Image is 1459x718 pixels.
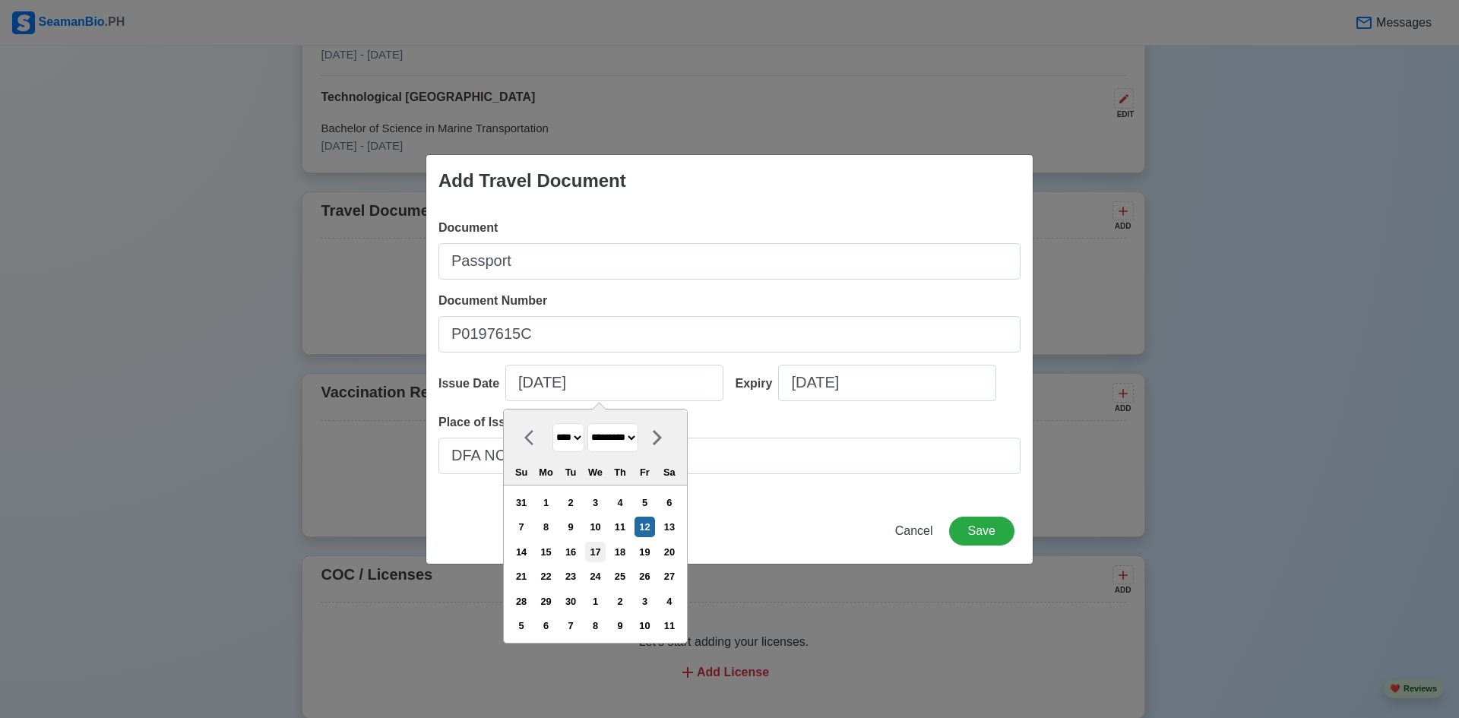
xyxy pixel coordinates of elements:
[560,462,581,482] div: Tu
[585,517,606,537] div: Choose Wednesday, September 10th, 2025
[438,243,1021,280] input: Ex: Passport
[438,438,1021,474] input: Ex: Cebu City
[635,517,655,537] div: Choose Friday, September 12th, 2025
[609,615,630,636] div: Choose Thursday, October 9th, 2025
[635,566,655,587] div: Choose Friday, September 26th, 2025
[536,615,556,636] div: Choose Monday, October 6th, 2025
[895,524,933,537] span: Cancel
[659,517,679,537] div: Choose Saturday, September 13th, 2025
[511,462,532,482] div: Su
[609,517,630,537] div: Choose Thursday, September 11th, 2025
[635,492,655,513] div: Choose Friday, September 5th, 2025
[949,517,1014,546] button: Save
[536,542,556,562] div: Choose Monday, September 15th, 2025
[659,566,679,587] div: Choose Saturday, September 27th, 2025
[560,517,581,537] div: Choose Tuesday, September 9th, 2025
[511,492,532,513] div: Choose Sunday, August 31st, 2025
[560,492,581,513] div: Choose Tuesday, September 2nd, 2025
[609,492,630,513] div: Choose Thursday, September 4th, 2025
[635,615,655,636] div: Choose Friday, October 10th, 2025
[438,375,505,393] div: Issue Date
[511,542,532,562] div: Choose Sunday, September 14th, 2025
[635,542,655,562] div: Choose Friday, September 19th, 2025
[511,591,532,612] div: Choose Sunday, September 28th, 2025
[511,615,532,636] div: Choose Sunday, October 5th, 2025
[635,591,655,612] div: Choose Friday, October 3rd, 2025
[536,492,556,513] div: Choose Monday, September 1st, 2025
[585,492,606,513] div: Choose Wednesday, September 3rd, 2025
[659,542,679,562] div: Choose Saturday, September 20th, 2025
[585,591,606,612] div: Choose Wednesday, October 1st, 2025
[609,462,630,482] div: Th
[609,542,630,562] div: Choose Thursday, September 18th, 2025
[438,294,547,307] span: Document Number
[635,462,655,482] div: Fr
[536,517,556,537] div: Choose Monday, September 8th, 2025
[560,566,581,587] div: Choose Tuesday, September 23rd, 2025
[438,221,498,234] span: Document
[560,615,581,636] div: Choose Tuesday, October 7th, 2025
[438,167,626,195] div: Add Travel Document
[511,566,532,587] div: Choose Sunday, September 21st, 2025
[659,492,679,513] div: Choose Saturday, September 6th, 2025
[736,375,779,393] div: Expiry
[659,591,679,612] div: Choose Saturday, October 4th, 2025
[609,591,630,612] div: Choose Thursday, October 2nd, 2025
[659,615,679,636] div: Choose Saturday, October 11th, 2025
[438,416,520,429] span: Place of Issue
[438,316,1021,353] input: Ex: P12345678B
[659,462,679,482] div: Sa
[536,566,556,587] div: Choose Monday, September 22nd, 2025
[609,566,630,587] div: Choose Thursday, September 25th, 2025
[508,490,682,638] div: month 2025-09
[585,566,606,587] div: Choose Wednesday, September 24th, 2025
[536,591,556,612] div: Choose Monday, September 29th, 2025
[585,462,606,482] div: We
[560,591,581,612] div: Choose Tuesday, September 30th, 2025
[585,615,606,636] div: Choose Wednesday, October 8th, 2025
[511,517,532,537] div: Choose Sunday, September 7th, 2025
[585,542,606,562] div: Choose Wednesday, September 17th, 2025
[560,542,581,562] div: Choose Tuesday, September 16th, 2025
[885,517,943,546] button: Cancel
[536,462,556,482] div: Mo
